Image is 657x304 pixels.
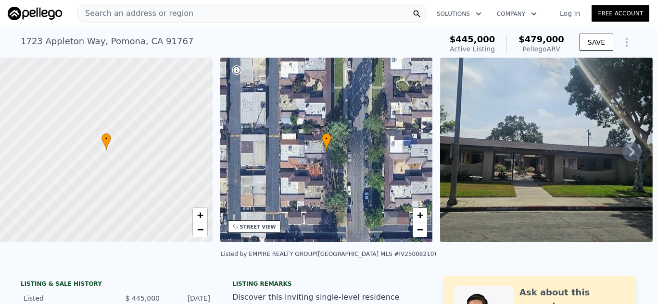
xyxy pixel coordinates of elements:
[413,222,427,237] a: Zoom out
[429,5,489,23] button: Solutions
[322,134,331,143] span: •
[518,34,564,44] span: $479,000
[413,208,427,222] a: Zoom in
[450,34,495,44] span: $445,000
[232,280,425,288] div: Listing remarks
[193,208,207,222] a: Zoom in
[518,44,564,54] div: Pellego ARV
[548,9,592,18] a: Log In
[580,34,613,51] button: SAVE
[24,293,109,303] div: Listed
[167,293,210,303] div: [DATE]
[77,8,193,19] span: Search an address or region
[489,5,544,23] button: Company
[8,7,62,20] img: Pellego
[197,223,203,235] span: −
[126,294,160,302] span: $ 445,000
[21,35,193,48] div: 1723 Appleton Way , Pomona , CA 91767
[221,251,436,257] div: Listed by EMPIRE REALTY GROUP ([GEOGRAPHIC_DATA] MLS #IV25008210)
[240,223,276,231] div: STREET VIEW
[617,33,636,52] button: Show Options
[450,45,495,53] span: Active Listing
[417,209,423,221] span: +
[101,133,111,150] div: •
[417,223,423,235] span: −
[101,134,111,143] span: •
[322,133,331,150] div: •
[197,209,203,221] span: +
[193,222,207,237] a: Zoom out
[21,280,213,290] div: LISTING & SALE HISTORY
[440,58,653,242] img: Sale: 164607500 Parcel: 126771056
[592,5,649,22] a: Free Account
